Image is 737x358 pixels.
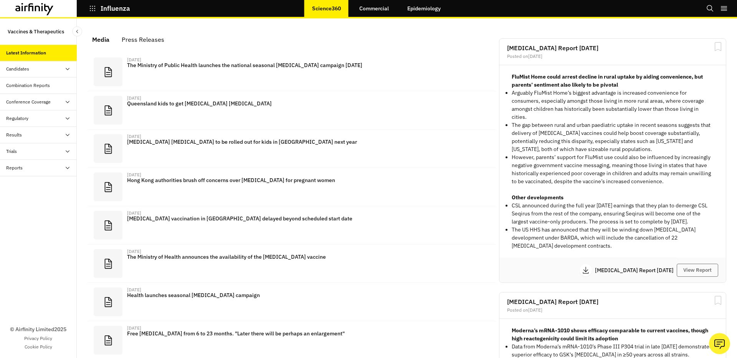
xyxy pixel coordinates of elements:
svg: Bookmark Report [713,296,723,305]
p: Queensland kids to get [MEDICAL_DATA] [MEDICAL_DATA] [127,100,464,107]
a: Privacy Policy [24,335,52,342]
a: Cookie Policy [25,343,52,350]
h2: [MEDICAL_DATA] Report [DATE] [507,45,718,51]
p: The Ministry of Public Health launches the national seasonal [MEDICAL_DATA] campaign [DATE] [127,62,464,68]
div: [DATE] [127,249,141,254]
p: Science360 [312,5,341,11]
button: View Report [677,264,718,277]
div: [DATE] [127,57,141,62]
svg: Bookmark Report [713,42,723,51]
div: [DATE] [127,326,141,330]
a: [DATE][MEDICAL_DATA] vaccination in [GEOGRAPHIC_DATA] delayed beyond scheduled start date [88,206,496,245]
div: [DATE] [127,172,141,177]
div: Candidates [6,66,29,72]
p: [MEDICAL_DATA] Report [DATE] [595,268,677,273]
div: Press Releases [122,34,164,45]
p: CSL announced during the full year [DATE] earnings that they plan to demerge CSL Seqirus from the... [512,202,714,226]
a: [DATE]The Ministry of Health announces the availability of the [MEDICAL_DATA] vaccine [88,245,496,283]
button: Influenza [89,2,130,15]
p: Free [MEDICAL_DATA] from 6 to 23 months. "Later there will be perhaps an enlargement" [127,330,464,337]
div: Media [92,34,109,45]
div: Latest Information [6,49,46,56]
strong: FluMist Home could arrest decline in rural uptake by aiding convenience, but parents’ sentiment a... [512,73,703,88]
div: Results [6,131,22,138]
p: The Ministry of Health announces the availability of the [MEDICAL_DATA] vaccine [127,254,464,260]
p: Influenza [101,5,130,12]
p: The US HHS has announced that they will be winding down [MEDICAL_DATA] development under BARDA, w... [512,226,714,250]
div: Combination Reports [6,82,50,89]
p: The gap between rural and urban paediatric uptake in recent seasons suggests that delivery of [ME... [512,121,714,153]
p: Arguably FluMist Home’s biggest advantage is increased convenience for consumers, especially amon... [512,89,714,121]
p: However, parents’ support for FluMist use could also be influenced by increasingly negative gover... [512,153,714,186]
button: Ask our analysts [709,333,730,354]
strong: Moderna’s mRNA-1010 shows efficacy comparable to current vaccines, though high reactogenicity cou... [512,327,708,342]
strong: Other developments [512,194,563,201]
a: [DATE]Hong Kong authorities brush off concerns over [MEDICAL_DATA] for pregnant women [88,168,496,206]
a: [DATE]The Ministry of Public Health launches the national seasonal [MEDICAL_DATA] campaign [DATE] [88,53,496,91]
p: © Airfinity Limited 2025 [10,325,66,333]
div: [DATE] [127,134,141,139]
div: [DATE] [127,211,141,215]
div: Posted on [DATE] [507,54,718,59]
p: Vaccines & Therapeutics [8,25,64,39]
div: Posted on [DATE] [507,308,718,312]
button: Search [706,2,714,15]
p: Hong Kong authorities brush off concerns over [MEDICAL_DATA] for pregnant women [127,177,464,183]
a: [DATE][MEDICAL_DATA] [MEDICAL_DATA] to be rolled out for kids in [GEOGRAPHIC_DATA] next year [88,130,496,168]
p: Health launches seasonal [MEDICAL_DATA] campaign [127,292,464,298]
div: [DATE] [127,96,141,100]
div: Reports [6,164,23,171]
p: [MEDICAL_DATA] vaccination in [GEOGRAPHIC_DATA] delayed beyond scheduled start date [127,215,464,222]
h2: [MEDICAL_DATA] Report [DATE] [507,299,718,305]
a: [DATE]Queensland kids to get [MEDICAL_DATA] [MEDICAL_DATA] [88,91,496,130]
div: [DATE] [127,287,141,292]
a: [DATE]Health launches seasonal [MEDICAL_DATA] campaign [88,283,496,321]
div: Trials [6,148,17,155]
p: [MEDICAL_DATA] [MEDICAL_DATA] to be rolled out for kids in [GEOGRAPHIC_DATA] next year [127,139,464,145]
div: Regulatory [6,115,28,122]
div: Conference Coverage [6,99,51,105]
button: Close Sidebar [72,26,82,36]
